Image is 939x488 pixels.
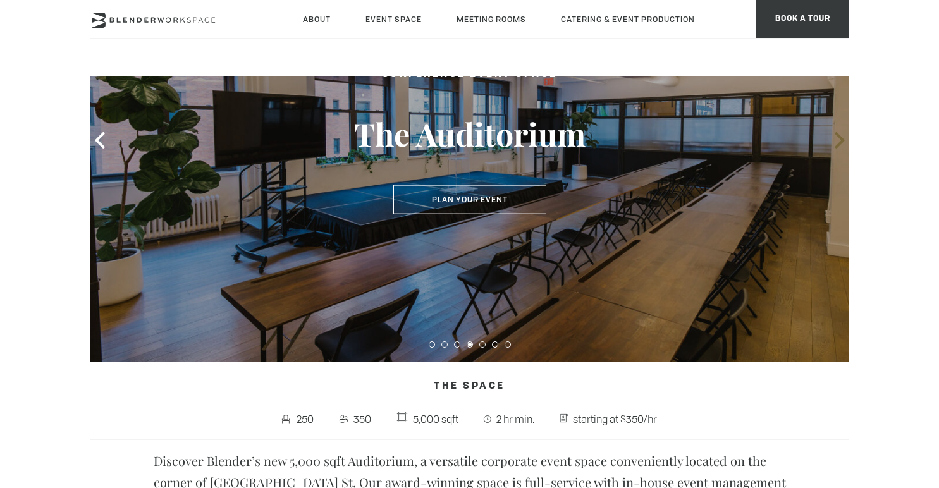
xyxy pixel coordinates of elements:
[324,114,615,154] h3: The Auditorium
[393,185,546,214] button: Plan Your Event
[350,409,374,429] span: 350
[493,409,537,429] span: 2 hr min.
[294,409,317,429] span: 250
[90,375,849,399] h4: The Space
[324,67,615,83] h2: Conference Event Space
[570,409,660,429] span: starting at $350/hr
[711,326,939,488] iframe: Chat Widget
[410,409,462,429] span: 5,000 sqft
